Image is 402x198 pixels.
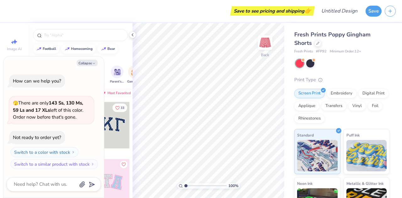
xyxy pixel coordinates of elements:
img: Switch to a color with stock [71,150,75,154]
div: football [43,47,56,51]
img: Puff Ink [346,140,387,171]
div: filter for Game Day [127,66,142,84]
div: homecoming [71,47,93,51]
div: Most Favorited [98,89,134,97]
div: Screen Print [294,89,325,98]
div: Transfers [321,101,346,111]
button: Collapse [77,60,98,66]
span: Fresh Prints [294,49,313,54]
button: Switch to a similar product with stock [11,159,98,169]
button: filter button [127,66,142,84]
img: Standard [297,140,338,171]
span: Puff Ink [346,132,360,138]
div: Rhinestones [294,114,325,123]
span: 👉 [304,7,311,14]
input: Try "Alpha" [43,32,124,38]
button: Switch to a color with stock [11,147,79,157]
input: Untitled Design [316,5,362,17]
button: bear [98,44,118,54]
div: Back [261,52,269,58]
img: Switch to a similar product with stock [91,162,95,166]
button: football [33,44,59,54]
span: Minimum Order: 12 + [330,49,361,54]
img: trend_line.gif [101,47,106,51]
div: Not ready to order yet? [13,134,61,141]
div: Save to see pricing and shipping [232,6,313,16]
img: Parent's Weekend Image [114,68,121,76]
div: filter for Parent's Weekend [110,66,124,84]
img: trend_line.gif [36,47,41,51]
div: Foil [368,101,383,111]
img: trend_line.gif [65,47,70,51]
div: bear [107,47,115,51]
span: Neon Ink [297,180,312,187]
span: Image AI [7,46,22,51]
div: Vinyl [348,101,366,111]
button: Like [112,104,127,112]
span: 🫣 [13,100,18,106]
span: Fresh Prints Poppy Gingham Shorts [294,31,371,47]
span: 100 % [228,183,238,189]
button: filter button [110,66,124,84]
div: Print Type [294,76,389,83]
span: Standard [297,132,314,138]
strong: 143 Ss, 130 Ms, 59 Ls and 17 XLs [13,100,83,113]
span: Parent's Weekend [110,79,124,84]
span: Metallic & Glitter Ink [346,180,383,187]
div: Applique [294,101,319,111]
div: Digital Print [358,89,389,98]
div: Embroidery [327,89,356,98]
img: Game Day Image [131,68,138,76]
span: Game Day [127,79,142,84]
span: 33 [121,106,124,110]
button: homecoming [61,44,95,54]
button: Like [120,161,128,168]
img: Back [259,36,271,49]
button: Save [366,6,382,17]
span: # FP92 [316,49,327,54]
div: How can we help you? [13,78,61,84]
span: There are only left of this color. Order now before that's gone. [13,100,83,120]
